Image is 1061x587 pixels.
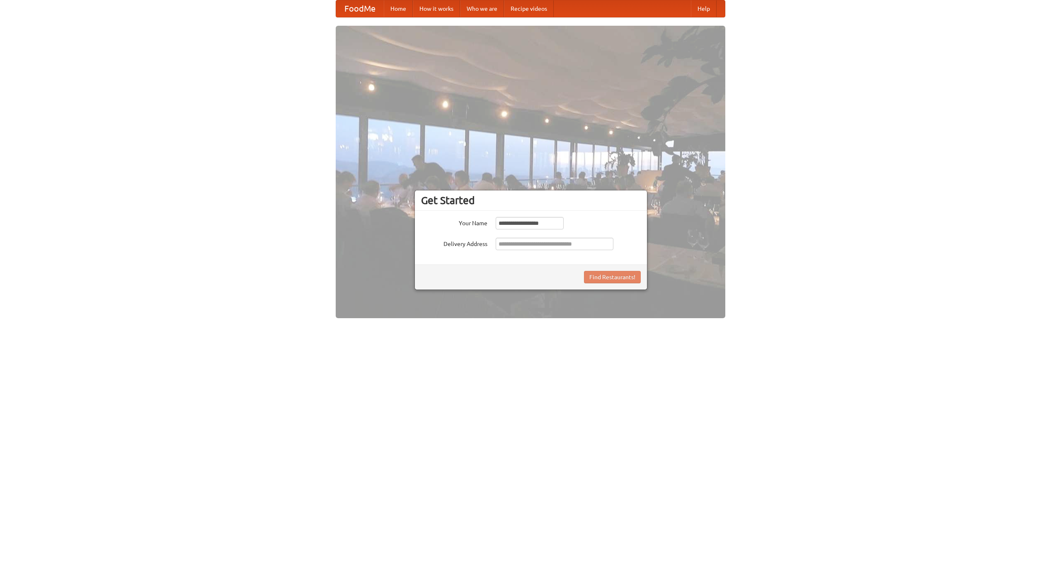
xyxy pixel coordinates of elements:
label: Your Name [421,217,487,227]
button: Find Restaurants! [584,271,641,283]
a: Recipe videos [504,0,554,17]
a: How it works [413,0,460,17]
a: Help [691,0,717,17]
label: Delivery Address [421,238,487,248]
a: Home [384,0,413,17]
h3: Get Started [421,194,641,207]
a: Who we are [460,0,504,17]
a: FoodMe [336,0,384,17]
